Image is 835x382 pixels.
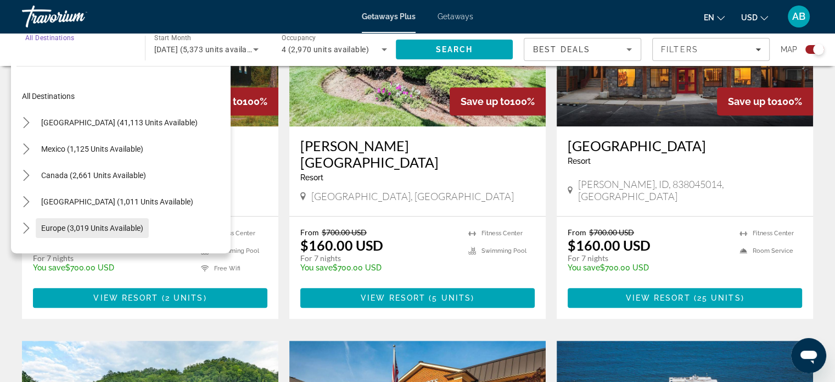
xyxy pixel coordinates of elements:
button: Toggle Caribbean & Atlantic Islands (1,011 units available) submenu [16,192,36,212]
span: 5 units [432,294,471,302]
p: $700.00 USD [33,263,190,272]
span: View Resort [93,294,158,302]
button: User Menu [784,5,813,28]
p: $700.00 USD [568,263,728,272]
div: Destination options [11,60,231,253]
button: Select destination: Australia (237 units available) [36,245,193,264]
button: View Resort(2 units) [33,288,267,308]
span: Best Deals [533,45,590,54]
p: For 7 nights [300,253,457,263]
span: All Destinations [25,34,74,41]
span: en [704,13,714,22]
span: View Resort [361,294,425,302]
span: From [568,228,586,237]
span: ( ) [159,294,207,302]
span: All destinations [22,92,75,101]
button: Toggle Europe (3,019 units available) submenu [16,219,36,238]
span: Fitness Center [481,230,523,237]
span: 2 units [165,294,204,302]
span: Free Wifi [214,265,240,272]
span: USD [741,13,758,22]
button: View Resort(5 units) [300,288,535,308]
span: Start Month [154,34,191,42]
button: Toggle Canada (2,661 units available) submenu [16,166,36,185]
span: $700.00 USD [589,228,634,237]
span: 4 (2,970 units available) [282,45,369,54]
span: Filters [661,45,698,54]
span: $700.00 USD [322,228,367,237]
span: Fitness Center [214,230,255,237]
span: Occupancy [282,34,316,42]
button: Change language [704,9,725,25]
div: 100% [450,87,546,115]
span: Canada (2,661 units available) [41,171,146,180]
button: Select destination: Caribbean & Atlantic Islands (1,011 units available) [36,192,199,212]
span: Search [435,45,473,54]
input: Select destination [25,43,131,57]
span: Map [781,42,797,57]
span: [GEOGRAPHIC_DATA] (41,113 units available) [41,118,198,127]
button: View Resort(25 units) [568,288,802,308]
button: Toggle United States (41,113 units available) submenu [16,113,36,132]
a: Travorium [22,2,132,31]
button: Select destination: Mexico (1,125 units available) [36,139,149,159]
button: Select destination: Canada (2,661 units available) [36,165,152,185]
button: Select destination: All destinations [16,86,231,106]
span: ( ) [425,294,474,302]
span: AB [792,11,805,22]
span: 25 units [697,294,741,302]
a: Getaways [438,12,473,21]
button: Select destination: Europe (3,019 units available) [36,218,149,238]
span: Fitness Center [753,230,794,237]
span: [GEOGRAPHIC_DATA] (1,011 units available) [41,197,193,206]
span: Mexico (1,125 units available) [41,145,143,153]
a: [GEOGRAPHIC_DATA] [568,137,802,154]
p: $700.00 USD [300,263,457,272]
button: Select destination: United States (41,113 units available) [36,113,203,132]
span: [PERSON_NAME], ID, 838045014, [GEOGRAPHIC_DATA] [578,178,802,202]
span: View Resort [625,294,690,302]
p: For 7 nights [33,253,190,263]
span: You save [568,263,600,272]
span: Swimming Pool [214,247,259,254]
span: You save [33,263,65,272]
span: [DATE] (5,373 units available) [154,45,261,54]
span: ( ) [690,294,744,302]
button: Search [396,40,513,59]
button: Filters [652,38,770,61]
span: Resort [568,157,591,165]
iframe: Button to launch messaging window [791,338,826,373]
span: Europe (3,019 units available) [41,224,143,232]
span: Save up to [728,96,777,107]
mat-select: Sort by [533,43,632,56]
p: $160.00 USD [300,237,383,253]
span: Room Service [753,247,793,254]
span: Save up to [461,96,510,107]
span: You save [300,263,333,272]
a: [PERSON_NAME][GEOGRAPHIC_DATA] [300,137,535,170]
span: Swimming Pool [481,247,526,254]
p: For 7 nights [568,253,728,263]
button: Toggle Australia (237 units available) submenu [16,245,36,264]
button: Toggle Mexico (1,125 units available) submenu [16,140,36,159]
a: Getaways Plus [362,12,416,21]
div: 100% [717,87,813,115]
button: Change currency [741,9,768,25]
p: $160.00 USD [568,237,651,253]
span: Resort [300,173,323,182]
span: From [300,228,319,237]
span: [GEOGRAPHIC_DATA], [GEOGRAPHIC_DATA] [311,190,514,202]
